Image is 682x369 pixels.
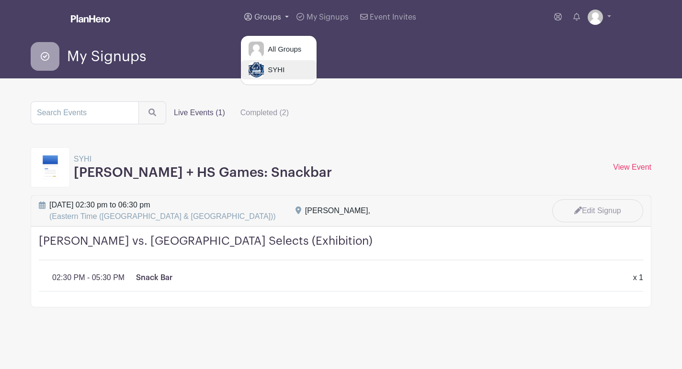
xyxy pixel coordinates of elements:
div: [PERSON_NAME], [305,205,370,217]
p: SYHI [74,153,332,165]
span: My Signups [307,13,349,21]
span: (Eastern Time ([GEOGRAPHIC_DATA] & [GEOGRAPHIC_DATA])) [49,212,276,220]
img: default-ce2991bfa6775e67f084385cd625a349d9dcbb7a52a09fb2fda1e96e2d18dcdb.png [249,42,264,57]
p: Snack Bar [136,272,172,283]
img: template9-63edcacfaf2fb6570c2d519c84fe92c0a60f82f14013cd3b098e25ecaaffc40c.svg [43,155,58,179]
a: All Groups [241,40,317,59]
span: My Signups [67,49,146,65]
img: SYHI%20Logo_GOOD.jpeg [249,62,264,77]
label: Completed (2) [233,103,296,122]
label: Live Events (1) [166,103,233,122]
span: Groups [254,13,281,21]
img: default-ce2991bfa6775e67f084385cd625a349d9dcbb7a52a09fb2fda1e96e2d18dcdb.png [588,10,603,25]
a: View Event [613,163,651,171]
span: All Groups [264,44,301,55]
h3: [PERSON_NAME] + HS Games: Snackbar [74,165,332,181]
span: [DATE] 02:30 pm to 06:30 pm [49,199,276,222]
a: Edit Signup [552,199,643,222]
span: SYHI [264,65,284,76]
input: Search Events [31,101,139,124]
div: x 1 [627,272,649,283]
div: filters [166,103,296,122]
h4: [PERSON_NAME] vs. [GEOGRAPHIC_DATA] Selects (Exhibition) [39,234,643,260]
span: Event Invites [370,13,416,21]
div: Groups [240,35,317,85]
a: SYHI [241,60,317,79]
img: logo_white-6c42ec7e38ccf1d336a20a19083b03d10ae64f83f12c07503d8b9e83406b4c7d.svg [71,15,110,22]
p: 02:30 PM - 05:30 PM [52,272,125,283]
